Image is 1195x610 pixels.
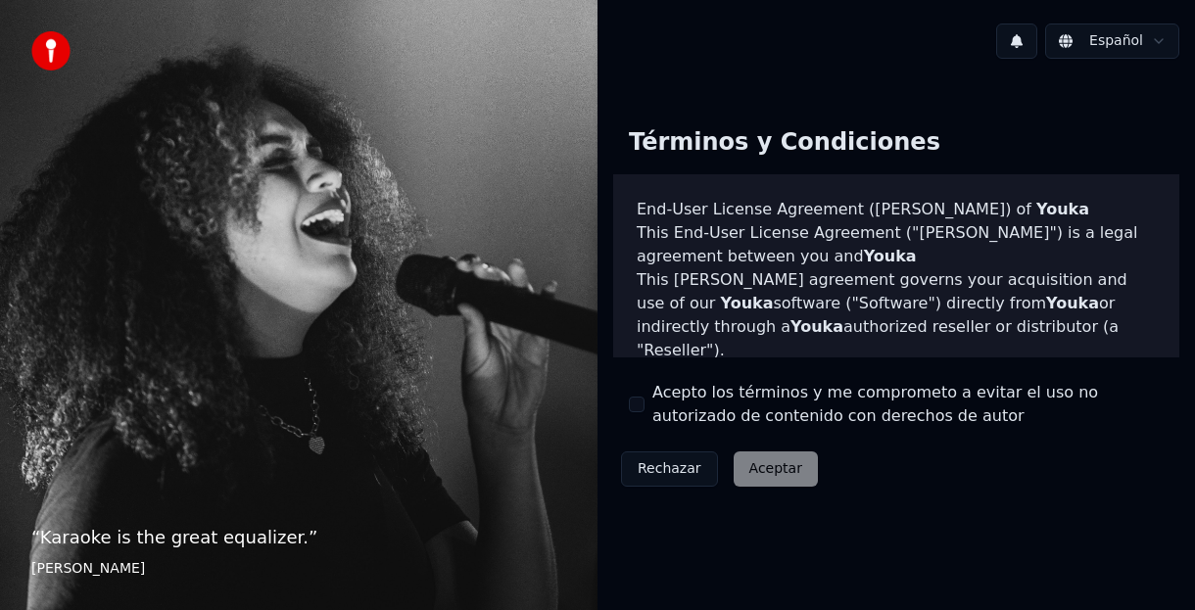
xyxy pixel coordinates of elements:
[652,381,1164,428] label: Acepto los términos y me comprometo a evitar el uso no autorizado de contenido con derechos de autor
[790,317,843,336] span: Youka
[1036,200,1089,218] span: Youka
[621,451,718,487] button: Rechazar
[637,268,1156,362] p: This [PERSON_NAME] agreement governs your acquisition and use of our software ("Software") direct...
[637,221,1156,268] p: This End-User License Agreement ("[PERSON_NAME]") is a legal agreement between you and
[31,31,71,70] img: youka
[1046,294,1099,312] span: Youka
[31,559,566,579] footer: [PERSON_NAME]
[721,294,774,312] span: Youka
[613,112,956,174] div: Términos y Condiciones
[31,524,566,551] p: “ Karaoke is the great equalizer. ”
[864,247,917,265] span: Youka
[637,198,1156,221] h3: End-User License Agreement ([PERSON_NAME]) of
